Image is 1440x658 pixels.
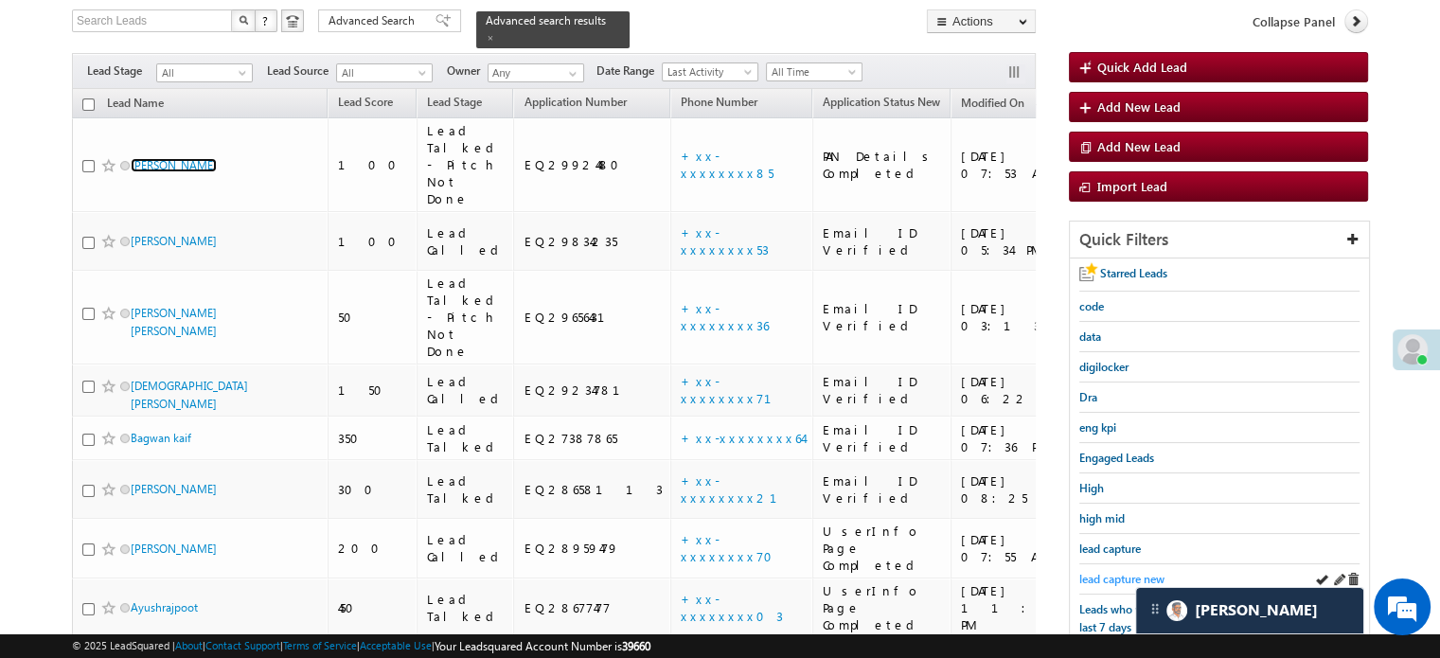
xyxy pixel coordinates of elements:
div: Lead Talked [427,421,506,455]
a: +xx-xxxxxxxx70 [681,531,784,564]
a: Terms of Service [283,639,357,651]
a: Application Number [514,92,635,116]
div: Email ID Verified [823,472,942,507]
a: Application Status New [813,92,950,116]
span: (sorted descending) [1027,97,1042,112]
a: +xx-xxxxxxxx03 [681,591,783,624]
div: Lead Talked [427,591,506,625]
span: eng kpi [1079,420,1116,435]
div: Quick Filters [1070,222,1369,258]
span: Application Status New [823,95,940,109]
div: EQ29656431 [524,309,662,326]
div: UserInfo Page Completed [823,523,942,574]
div: EQ29924480 [524,156,662,173]
span: lead capture new [1079,572,1164,586]
div: EQ28959479 [524,540,662,557]
a: Lead Stage [418,92,491,116]
span: Lead Source [267,62,336,80]
a: All Time [766,62,862,81]
a: [PERSON_NAME] [131,482,217,496]
span: Owner [447,62,488,80]
div: EQ28658113 [524,481,662,498]
span: Quick Add Lead [1097,59,1187,75]
div: Chat with us now [98,99,318,124]
a: [PERSON_NAME] [131,542,217,556]
a: Show All Items [559,64,582,83]
span: high mid [1079,511,1125,525]
textarea: Type your message and hit 'Enter' [25,175,346,499]
div: Lead Called [427,224,506,258]
div: 200 [338,540,408,557]
a: [PERSON_NAME] [PERSON_NAME] [131,306,217,338]
a: About [175,639,203,651]
span: Lead Score [338,95,393,109]
div: [DATE] 05:34 PM [961,224,1079,258]
span: Lead Stage [87,62,156,80]
span: Date Range [596,62,662,80]
span: digilocker [1079,360,1129,374]
a: [PERSON_NAME] [131,234,217,248]
a: Lead Score [329,92,402,116]
div: Lead Called [427,531,506,565]
a: [DEMOGRAPHIC_DATA][PERSON_NAME] [131,379,248,411]
a: +xx-xxxxxxxx71 [681,373,794,406]
span: Add New Lead [1097,138,1181,154]
a: All [336,63,433,82]
span: Carter [1195,601,1318,619]
input: Check all records [82,98,95,111]
img: Search [239,15,248,25]
div: 100 [338,233,408,250]
div: [DATE] 08:25 AM [961,472,1079,507]
div: Lead Talked - Pitch Not Done [427,122,506,207]
span: Add New Lead [1097,98,1181,115]
a: Contact Support [205,639,280,651]
span: Your Leadsquared Account Number is [435,639,650,653]
div: Email ID Verified [823,421,942,455]
span: Engaged Leads [1079,451,1154,465]
div: [DATE] 06:22 AM [961,373,1079,407]
span: Application Number [524,95,626,109]
span: Dra [1079,390,1097,404]
span: data [1079,329,1101,344]
span: Lead Stage [427,95,482,109]
div: Email ID Verified [823,300,942,334]
span: All Time [767,63,857,80]
div: Email ID Verified [823,373,942,407]
a: +xx-xxxxxxxx85 [681,148,773,181]
a: Phone Number [671,92,767,116]
a: Last Activity [662,62,758,81]
div: carter-dragCarter[PERSON_NAME] [1135,587,1364,634]
img: Carter [1166,600,1187,621]
a: [PERSON_NAME] [131,158,217,172]
a: All [156,63,253,82]
a: +xx-xxxxxxxx21 [681,472,800,506]
div: 100 [338,156,408,173]
a: +xx-xxxxxxxx53 [681,224,769,258]
span: Last Activity [663,63,753,80]
div: 450 [338,599,408,616]
span: Import Lead [1097,178,1167,194]
span: Modified On [961,96,1024,110]
span: 39660 [622,639,650,653]
span: High [1079,481,1104,495]
span: © 2025 LeadSquared | | | | | [72,637,650,655]
div: 150 [338,382,408,399]
div: Lead Talked [427,472,506,507]
span: Advanced search results [486,13,606,27]
div: [DATE] 07:55 AM [961,531,1079,565]
div: UserInfo Page Completed [823,582,942,633]
img: d_60004797649_company_0_60004797649 [32,99,80,124]
a: +xx-xxxxxxxx36 [681,300,769,333]
div: [DATE] 07:53 AM [961,148,1079,182]
a: Bagwan kaif [131,431,191,445]
a: Lead Name [98,93,173,117]
span: code [1079,299,1104,313]
div: Minimize live chat window [311,9,356,55]
span: All [157,64,247,81]
span: lead capture [1079,542,1141,556]
span: Phone Number [681,95,757,109]
div: 50 [338,309,408,326]
div: EQ28677477 [524,599,662,616]
span: Starred Leads [1100,266,1167,280]
div: EQ29834235 [524,233,662,250]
